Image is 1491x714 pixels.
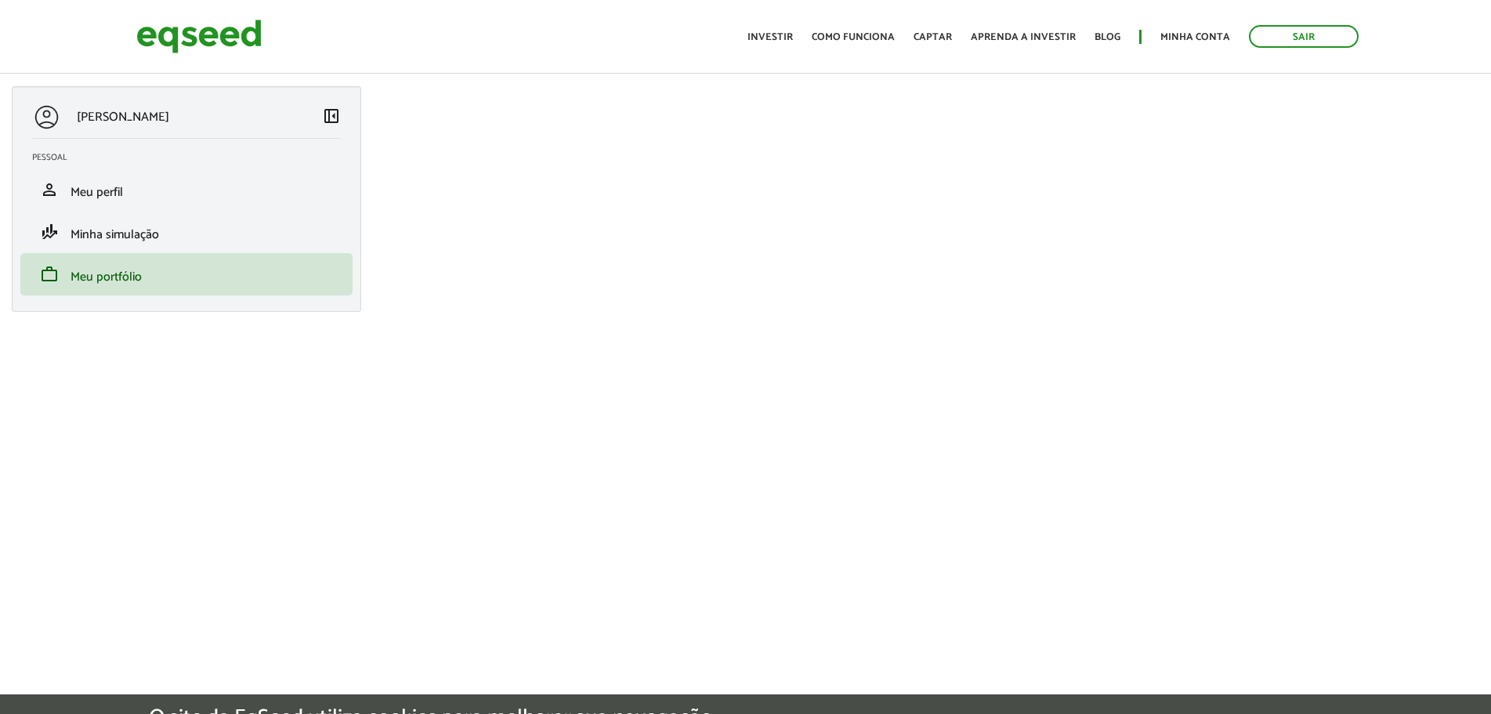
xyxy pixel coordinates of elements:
[747,32,793,42] a: Investir
[32,153,353,162] h2: Pessoal
[40,223,59,241] span: finance_mode
[1249,25,1359,48] a: Sair
[971,32,1076,42] a: Aprenda a investir
[20,211,353,253] li: Minha simulação
[914,32,952,42] a: Captar
[77,110,169,125] p: [PERSON_NAME]
[40,180,59,199] span: person
[32,180,341,199] a: personMeu perfil
[32,265,341,284] a: workMeu portfólio
[71,224,159,245] span: Minha simulação
[71,266,142,288] span: Meu portfólio
[136,16,262,57] img: EqSeed
[71,182,123,203] span: Meu perfil
[1160,32,1230,42] a: Minha conta
[322,107,341,125] span: left_panel_close
[20,169,353,211] li: Meu perfil
[322,107,341,129] a: Colapsar menu
[812,32,895,42] a: Como funciona
[32,223,341,241] a: finance_modeMinha simulação
[40,265,59,284] span: work
[20,253,353,295] li: Meu portfólio
[1095,32,1120,42] a: Blog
